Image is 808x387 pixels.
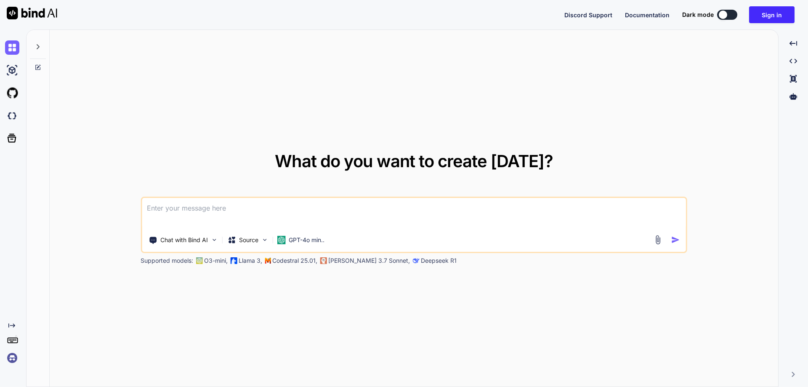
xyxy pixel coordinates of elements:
[5,63,19,77] img: ai-studio
[160,236,208,244] p: Chat with Bind AI
[412,257,419,264] img: claude
[7,7,57,19] img: Bind AI
[5,109,19,123] img: darkCloudIdeIcon
[196,257,202,264] img: GPT-4
[421,256,457,265] p: Deepseek R1
[275,151,553,171] span: What do you want to create [DATE]?
[5,86,19,100] img: githubLight
[265,258,271,264] img: Mistral-AI
[239,236,258,244] p: Source
[328,256,410,265] p: [PERSON_NAME] 3.7 Sonnet,
[671,235,680,244] img: icon
[653,235,663,245] img: attachment
[5,351,19,365] img: signin
[682,11,714,19] span: Dark mode
[272,256,317,265] p: Codestral 25.01,
[564,11,612,19] button: Discord Support
[277,236,285,244] img: GPT-4o mini
[204,256,228,265] p: O3-mini,
[320,257,327,264] img: claude
[289,236,324,244] p: GPT-4o min..
[239,256,262,265] p: Llama 3,
[625,11,670,19] button: Documentation
[210,236,218,243] img: Pick Tools
[141,256,193,265] p: Supported models:
[261,236,268,243] img: Pick Models
[230,257,237,264] img: Llama2
[749,6,795,23] button: Sign in
[5,40,19,55] img: chat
